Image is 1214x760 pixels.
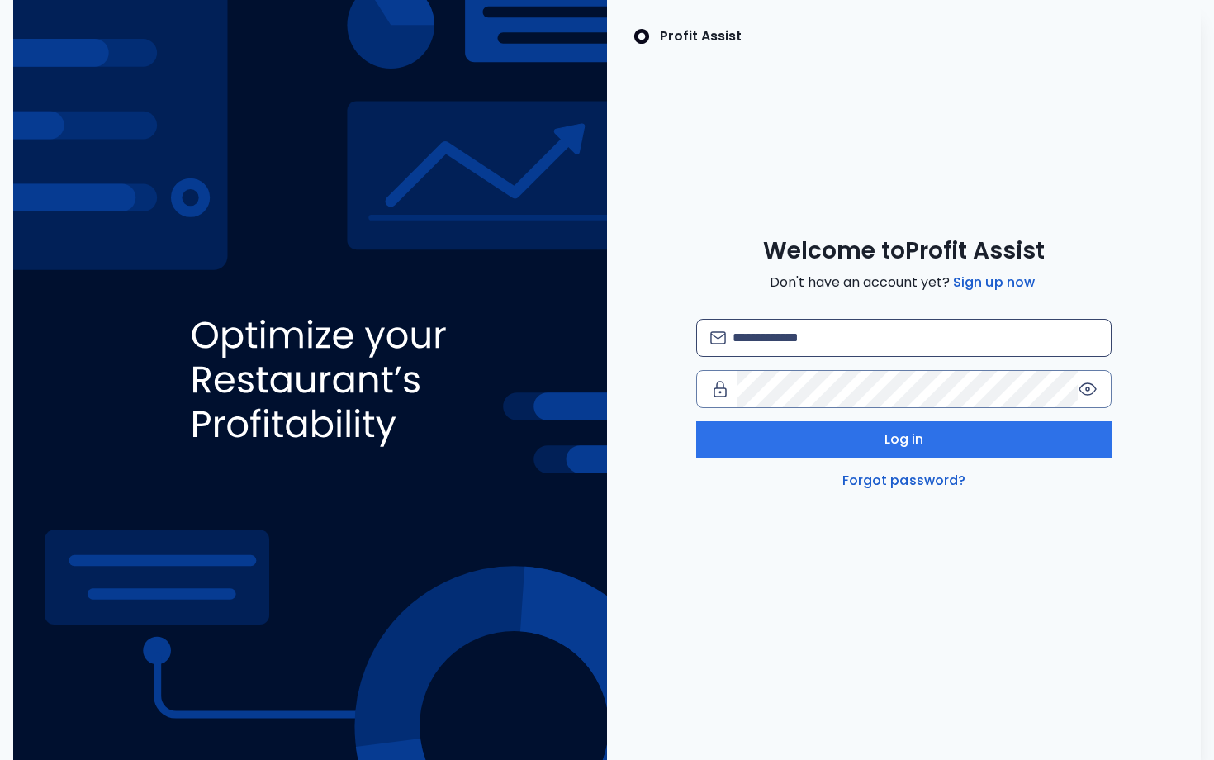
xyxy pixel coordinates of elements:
img: email [710,331,726,344]
p: Profit Assist [660,26,742,46]
img: SpotOn Logo [633,26,650,46]
a: Sign up now [950,273,1038,292]
a: Forgot password? [839,471,970,491]
span: Welcome to Profit Assist [763,236,1045,266]
span: Log in [884,430,924,449]
span: Don't have an account yet? [770,273,1038,292]
button: Log in [696,421,1112,458]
